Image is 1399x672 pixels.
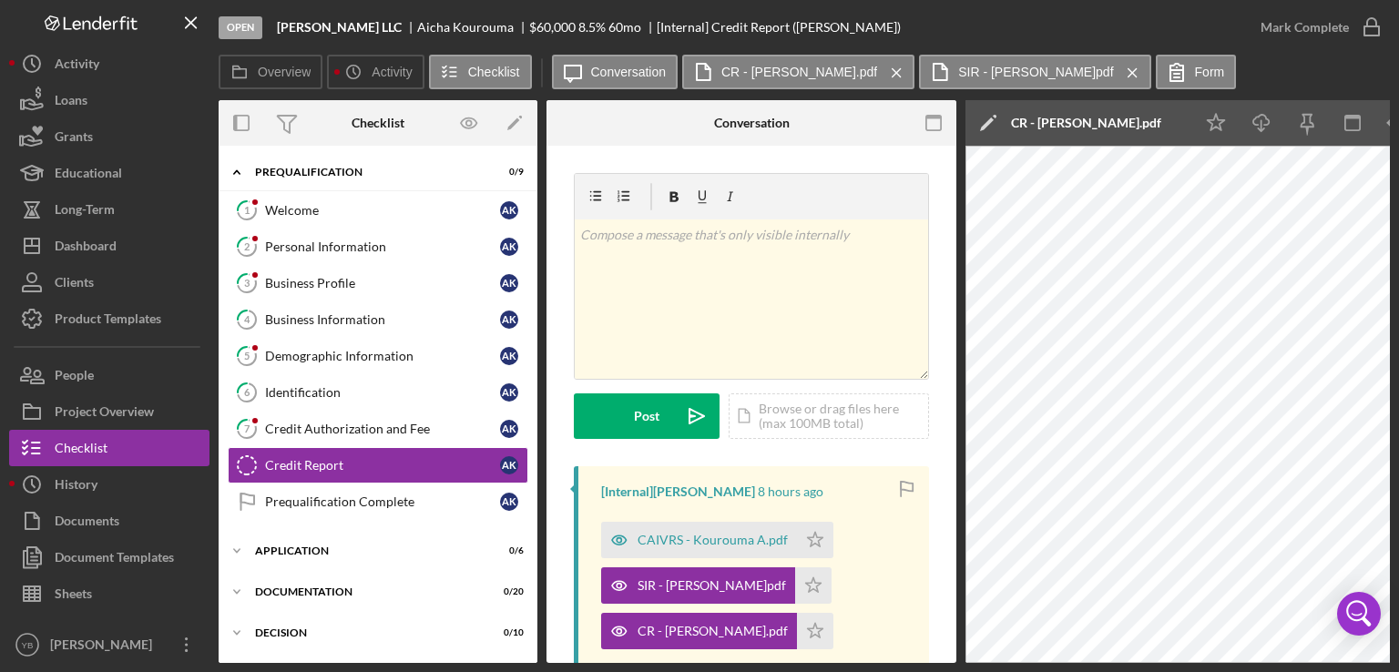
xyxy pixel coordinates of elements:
[55,430,107,471] div: Checklist
[578,20,606,35] div: 8.5 %
[9,626,209,663] button: YB[PERSON_NAME]
[277,20,402,35] b: [PERSON_NAME] LLC
[55,118,93,159] div: Grants
[638,624,788,638] div: CR - [PERSON_NAME].pdf
[500,311,518,329] div: A K
[9,118,209,155] button: Grants
[682,55,914,89] button: CR - [PERSON_NAME].pdf
[500,274,518,292] div: A K
[55,539,174,580] div: Document Templates
[228,265,528,301] a: 3Business ProfileAK
[55,357,94,398] div: People
[9,155,209,191] button: Educational
[9,191,209,228] button: Long-Term
[55,46,99,87] div: Activity
[500,201,518,219] div: A K
[265,494,500,509] div: Prequalification Complete
[55,503,119,544] div: Documents
[219,16,262,39] div: Open
[1195,65,1225,79] label: Form
[529,19,576,35] span: $60,000
[265,203,500,218] div: Welcome
[55,393,154,434] div: Project Overview
[9,466,209,503] a: History
[9,503,209,539] button: Documents
[265,312,500,327] div: Business Information
[55,228,117,269] div: Dashboard
[9,82,209,118] button: Loans
[244,386,250,398] tspan: 6
[228,229,528,265] a: 2Personal InformationAK
[591,65,667,79] label: Conversation
[417,20,529,35] div: Aicha Kourouma
[638,578,786,593] div: SIR - [PERSON_NAME]pdf
[638,533,788,547] div: CAIVRS - Kourouma A.pdf
[601,522,833,558] button: CAIVRS - Kourouma A.pdf
[265,385,500,400] div: Identification
[55,191,115,232] div: Long-Term
[9,539,209,575] a: Document Templates
[244,350,250,361] tspan: 5
[255,586,478,597] div: Documentation
[55,466,97,507] div: History
[55,300,161,341] div: Product Templates
[258,65,311,79] label: Overview
[228,301,528,338] a: 4Business InformationAK
[1261,9,1349,46] div: Mark Complete
[228,192,528,229] a: 1WelcomeAK
[601,567,832,604] button: SIR - [PERSON_NAME]pdf
[255,167,478,178] div: Prequalification
[500,238,518,256] div: A K
[500,383,518,402] div: A K
[265,239,500,254] div: Personal Information
[9,575,209,612] button: Sheets
[244,204,250,216] tspan: 1
[9,264,209,300] button: Clients
[228,484,528,520] a: Prequalification CompleteAK
[758,484,823,499] time: 2025-10-15 12:26
[219,55,322,89] button: Overview
[500,420,518,438] div: A K
[244,423,250,434] tspan: 7
[601,484,755,499] div: [Internal] [PERSON_NAME]
[9,430,209,466] a: Checklist
[9,357,209,393] button: People
[244,277,250,289] tspan: 3
[1242,9,1390,46] button: Mark Complete
[228,374,528,411] a: 6IdentificationAK
[55,264,94,305] div: Clients
[265,349,500,363] div: Demographic Information
[255,627,478,638] div: Decision
[958,65,1113,79] label: SIR - [PERSON_NAME]pdf
[9,300,209,337] button: Product Templates
[500,347,518,365] div: A K
[9,46,209,82] button: Activity
[9,228,209,264] button: Dashboard
[500,456,518,474] div: A K
[657,20,901,35] div: [Internal] Credit Report ([PERSON_NAME])
[552,55,679,89] button: Conversation
[228,338,528,374] a: 5Demographic InformationAK
[608,20,641,35] div: 60 mo
[55,575,92,616] div: Sheets
[9,393,209,430] a: Project Overview
[919,55,1150,89] button: SIR - [PERSON_NAME]pdf
[500,493,518,511] div: A K
[244,313,250,325] tspan: 4
[721,65,877,79] label: CR - [PERSON_NAME].pdf
[714,116,790,130] div: Conversation
[601,613,833,649] button: CR - [PERSON_NAME].pdf
[255,545,478,556] div: Application
[491,627,524,638] div: 0 / 10
[574,393,720,439] button: Post
[352,116,404,130] div: Checklist
[327,55,424,89] button: Activity
[265,458,500,473] div: Credit Report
